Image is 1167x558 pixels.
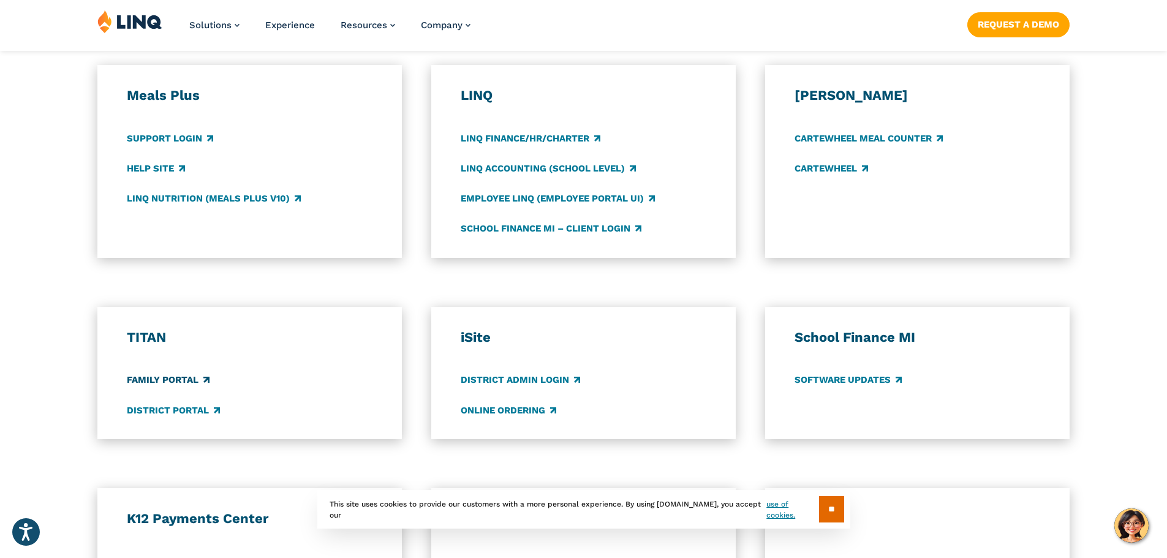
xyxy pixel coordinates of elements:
[97,10,162,33] img: LINQ | K‑12 Software
[1114,508,1149,543] button: Hello, have a question? Let’s chat.
[461,222,641,235] a: School Finance MI – Client Login
[461,87,707,104] h3: LINQ
[127,87,373,104] h3: Meals Plus
[189,20,232,31] span: Solutions
[127,162,185,175] a: Help Site
[421,20,463,31] span: Company
[461,329,707,346] h3: iSite
[795,162,868,175] a: CARTEWHEEL
[795,329,1041,346] h3: School Finance MI
[127,192,301,205] a: LINQ Nutrition (Meals Plus v10)
[795,374,902,387] a: Software Updates
[967,12,1070,37] a: Request a Demo
[461,374,580,387] a: District Admin Login
[461,162,636,175] a: LINQ Accounting (school level)
[127,374,210,387] a: Family Portal
[317,490,850,529] div: This site uses cookies to provide our customers with a more personal experience. By using [DOMAIN...
[127,132,213,145] a: Support Login
[127,404,220,417] a: District Portal
[461,404,556,417] a: Online Ordering
[341,20,395,31] a: Resources
[189,20,240,31] a: Solutions
[795,87,1041,104] h3: [PERSON_NAME]
[967,10,1070,37] nav: Button Navigation
[341,20,387,31] span: Resources
[766,499,818,521] a: use of cookies.
[189,10,470,50] nav: Primary Navigation
[795,132,943,145] a: CARTEWHEEL Meal Counter
[265,20,315,31] a: Experience
[461,192,655,205] a: Employee LINQ (Employee Portal UI)
[461,132,600,145] a: LINQ Finance/HR/Charter
[421,20,470,31] a: Company
[127,329,373,346] h3: TITAN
